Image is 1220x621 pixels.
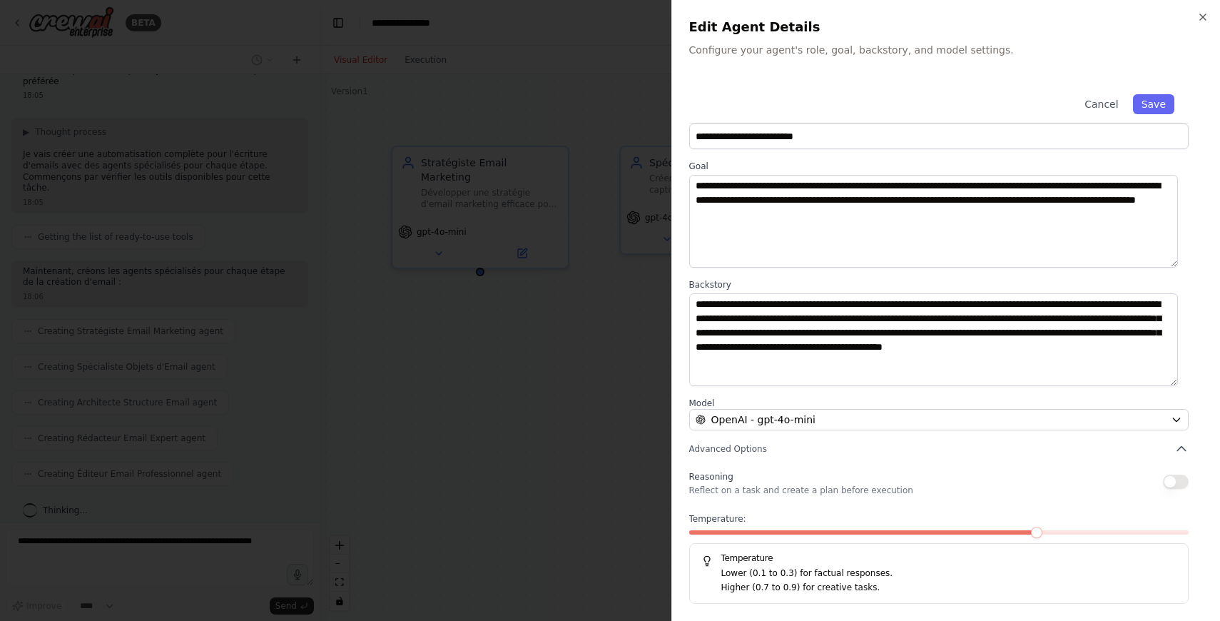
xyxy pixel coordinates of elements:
label: Goal [689,161,1189,172]
span: Advanced Options [689,443,767,455]
label: Backstory [689,279,1189,291]
p: Lower (0.1 to 0.3) for factual responses. [721,567,1177,581]
p: Reflect on a task and create a plan before execution [689,485,913,496]
p: Configure your agent's role, goal, backstory, and model settings. [689,43,1204,57]
h2: Edit Agent Details [689,17,1204,37]
button: Save [1133,94,1174,114]
p: Higher (0.7 to 0.9) for creative tasks. [721,581,1177,595]
button: Cancel [1076,94,1127,114]
span: OpenAI - gpt-4o-mini [711,413,815,427]
span: Reasoning [689,472,733,482]
h5: Temperature [701,552,1177,564]
button: Advanced Options [689,442,1189,456]
label: Model [689,398,1189,409]
span: Temperature: [689,513,746,525]
button: OpenAI - gpt-4o-mini [689,409,1189,430]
